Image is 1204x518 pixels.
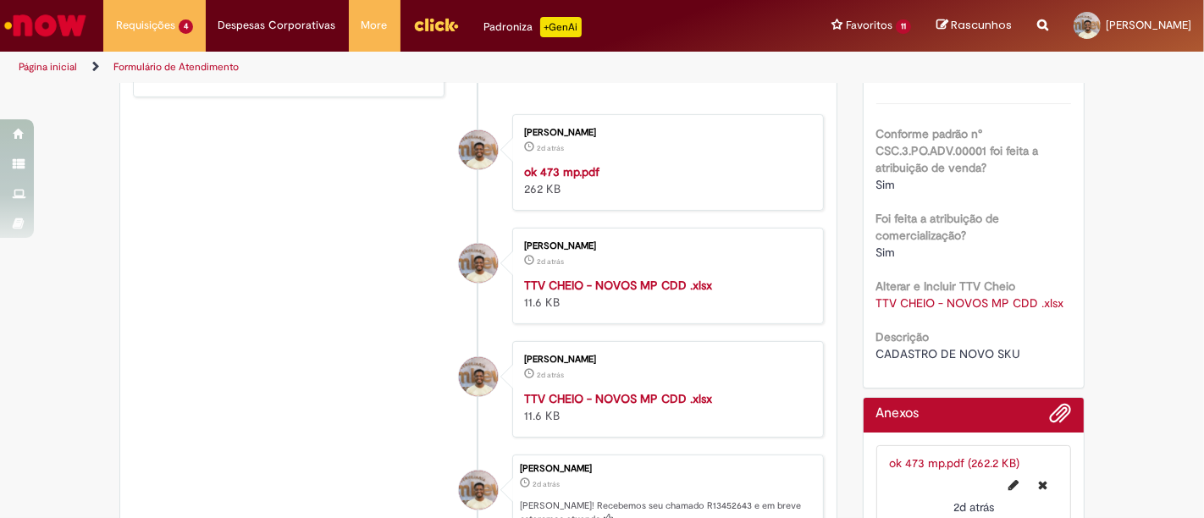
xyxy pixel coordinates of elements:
div: Rafael Santos Dos Santos [459,130,498,169]
h2: Anexos [876,406,920,422]
span: 2d atrás [537,143,564,153]
div: [PERSON_NAME] [524,355,806,365]
time: 27/08/2025 14:05:30 [533,479,560,489]
b: Conforme padrão n° CSC.3.PO.ADV.00001 foi feita a atribuição de venda? [876,126,1039,175]
button: Excluir ok 473 mp.pdf [1028,471,1058,499]
a: Formulário de Atendimento [113,60,239,74]
span: More [362,17,388,34]
div: [PERSON_NAME] [524,128,806,138]
div: Rafael Santos Dos Santos [459,471,498,510]
span: CADASTRO DE NOVO SKU [876,346,1021,361]
span: [PERSON_NAME] [1106,18,1191,32]
span: Favoritos [846,17,892,34]
button: Editar nome de arquivo ok 473 mp.pdf [998,471,1029,499]
span: 4 [179,19,193,34]
b: Descrição [876,329,930,344]
a: ok 473 mp.pdf [524,164,599,179]
span: 2d atrás [953,499,994,515]
span: Requisições [116,17,175,34]
div: Padroniza [484,17,582,37]
span: Sim [876,245,896,260]
b: Foi feita a atribuição de comercialização? [876,211,1000,243]
button: Adicionar anexos [1049,402,1071,433]
a: Página inicial [19,60,77,74]
span: 2d atrás [537,370,564,380]
img: ServiceNow [2,8,89,42]
ul: Trilhas de página [13,52,790,83]
a: TTV CHEIO - NOVOS MP CDD .xlsx [524,391,712,406]
div: 262 KB [524,163,806,197]
div: [PERSON_NAME] [524,241,806,251]
a: TTV CHEIO - NOVOS MP CDD .xlsx [524,278,712,293]
a: Download de TTV CHEIO - NOVOS MP CDD .xlsx [876,295,1064,311]
div: 11.6 KB [524,277,806,311]
time: 27/08/2025 14:06:00 [537,143,564,153]
b: Alterar e Incluir TTV Cheio [876,278,1016,294]
time: 27/08/2025 14:06:00 [953,499,994,515]
div: 11.6 KB [524,390,806,424]
div: [PERSON_NAME] [520,464,815,474]
time: 27/08/2025 14:05:23 [537,256,564,267]
p: +GenAi [540,17,582,37]
time: 27/08/2025 14:05:13 [537,370,564,380]
img: click_logo_yellow_360x200.png [413,12,459,37]
a: ok 473 mp.pdf (262.2 KB) [890,455,1020,471]
div: Rafael Santos Dos Santos [459,244,498,283]
span: Rascunhos [951,17,1012,33]
span: 2d atrás [533,479,560,489]
span: 2d atrás [537,256,564,267]
span: Sim [876,177,896,192]
span: 11 [896,19,911,34]
a: Rascunhos [936,18,1012,34]
div: Rafael Santos Dos Santos [459,357,498,396]
span: Despesas Corporativas [218,17,336,34]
